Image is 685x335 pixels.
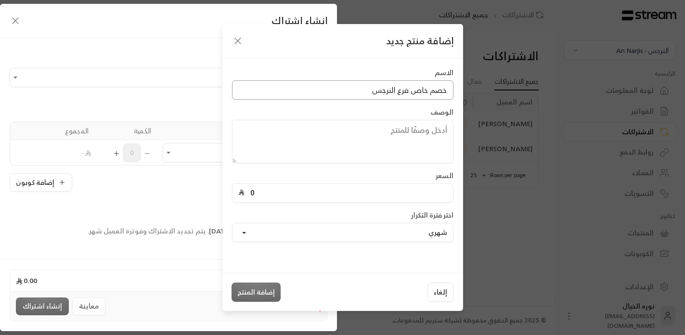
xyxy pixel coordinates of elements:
[411,210,453,220] label: اختر فترة التكرار
[232,80,453,100] input: أدخل اسم المنتج
[232,223,453,242] button: شهري
[245,184,447,202] input: أدخل سعر المنتج
[386,32,453,49] span: إضافة منتج جديد
[430,107,453,117] label: الوصف
[435,68,453,77] label: الاسم
[436,171,453,180] label: السعر
[427,283,453,302] button: إلغاء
